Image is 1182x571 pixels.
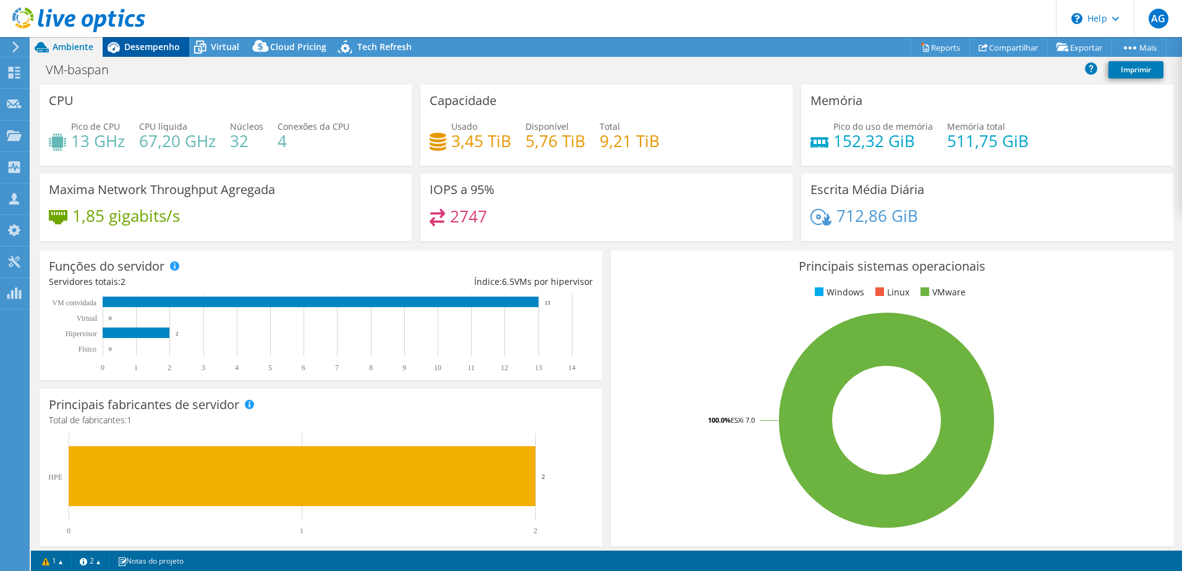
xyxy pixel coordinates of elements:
[230,134,263,148] h4: 32
[67,527,70,535] text: 0
[230,121,263,132] span: Núcleos
[451,121,477,132] span: Usado
[568,363,576,372] text: 14
[1112,38,1167,57] a: Mais
[71,121,120,132] span: Pico de CPU
[917,285,966,299] li: VMware
[947,121,1005,132] span: Memória total
[810,183,924,197] h3: Escrita Média Diária
[1108,61,1163,78] a: Imprimir
[71,553,109,569] a: 2
[300,527,304,535] text: 1
[812,285,864,299] li: Windows
[451,134,511,148] h4: 3,45 TiB
[168,363,171,372] text: 2
[430,94,496,108] h3: Capacidade
[600,121,620,132] span: Total
[52,298,96,307] text: VM convidada
[139,134,216,148] h4: 67,20 GHz
[49,260,164,273] h3: Funções do servidor
[49,413,593,427] h4: Total de fabricantes:
[708,415,731,425] tspan: 100.0%
[72,209,180,222] h4: 1,85 gigabits/s
[731,415,755,425] tspan: ESXi 7.0
[53,41,93,53] span: Ambiente
[278,134,349,148] h4: 4
[77,314,98,323] text: Virtual
[71,134,125,148] h4: 13 GHz
[124,41,180,53] span: Desempenho
[1071,13,1082,24] svg: \n
[947,134,1029,148] h4: 511,75 GiB
[109,315,112,321] text: 0
[134,363,138,372] text: 1
[836,209,918,222] h4: 712,86 GiB
[600,134,660,148] h4: 9,21 TiB
[430,183,495,197] h3: IOPS a 95%
[121,276,125,287] span: 2
[833,121,933,132] span: Pico do uso de memória
[872,285,909,299] li: Linux
[335,363,339,372] text: 7
[49,183,275,197] h3: Maxima Network Throughput Agregada
[467,363,475,372] text: 11
[101,363,104,372] text: 0
[833,134,933,148] h4: 152,32 GiB
[202,363,205,372] text: 3
[545,300,551,306] text: 13
[450,209,487,223] h4: 2747
[48,473,62,481] text: HPE
[502,276,514,287] span: 6.5
[525,134,585,148] h4: 5,76 TiB
[542,473,545,480] text: 2
[1149,9,1168,28] span: AG
[534,527,537,535] text: 2
[911,38,970,57] a: Reports
[270,41,326,53] span: Cloud Pricing
[49,275,321,289] div: Servidores totais:
[109,346,112,352] text: 0
[127,414,132,426] span: 1
[525,121,569,132] span: Disponível
[268,363,272,372] text: 5
[1047,38,1112,57] a: Exportar
[278,121,349,132] span: Conexões da CPU
[620,260,1164,273] h3: Principais sistemas operacionais
[357,41,412,53] span: Tech Refresh
[321,275,593,289] div: Índice: VMs por hipervisor
[33,553,72,569] a: 1
[235,363,239,372] text: 4
[40,63,128,77] h1: VM-baspan
[211,41,239,53] span: Virtual
[109,553,192,569] a: Notas do projeto
[501,363,508,372] text: 12
[434,363,441,372] text: 10
[369,363,373,372] text: 8
[402,363,406,372] text: 9
[49,398,239,412] h3: Principais fabricantes de servidor
[66,329,97,338] text: Hipervisor
[302,363,305,372] text: 6
[535,363,542,372] text: 13
[969,38,1048,57] a: Compartilhar
[810,94,862,108] h3: Memória
[176,331,179,337] text: 2
[49,94,74,108] h3: CPU
[139,121,187,132] span: CPU líquida
[79,345,96,353] tspan: Físico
